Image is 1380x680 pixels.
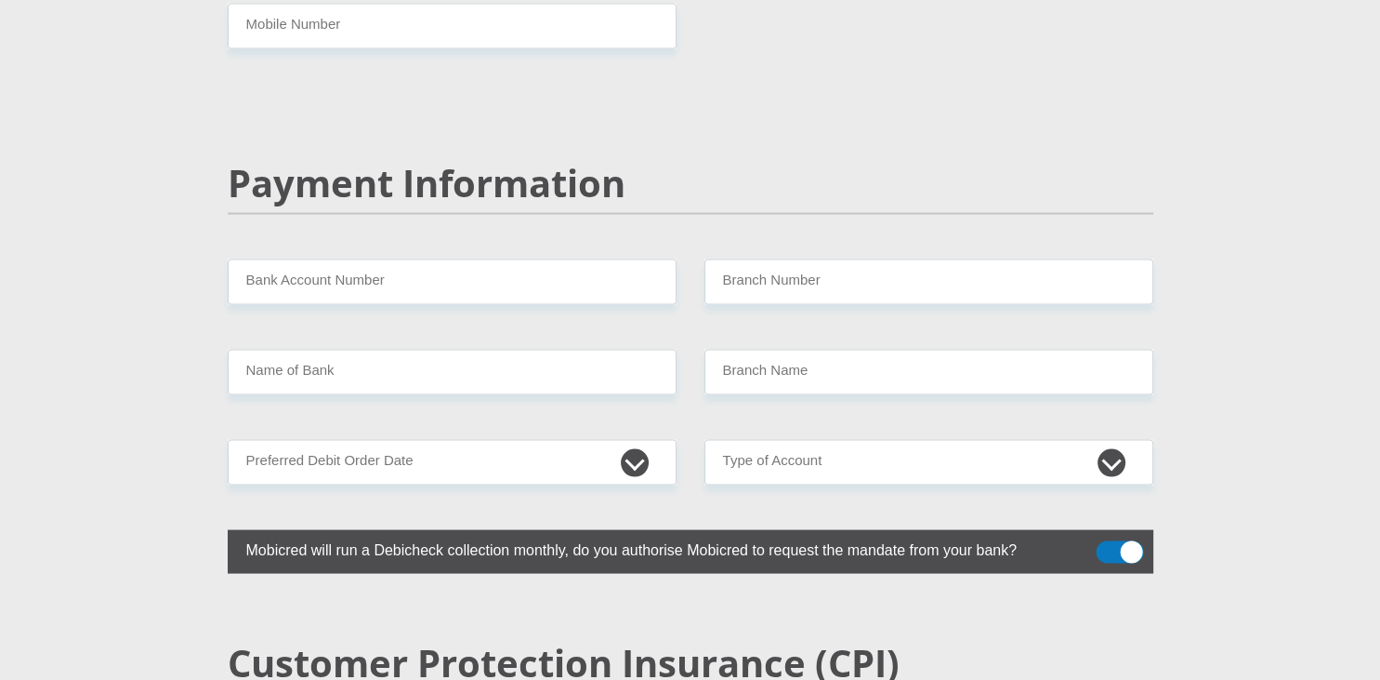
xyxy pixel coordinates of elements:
input: Branch Number [704,259,1153,304]
input: Name of Bank [228,349,677,394]
input: Mobile Number [228,3,677,48]
input: Branch Name [704,349,1153,394]
input: Bank Account Number [228,259,677,304]
h2: Payment Information [228,160,1153,205]
label: Mobicred will run a Debicheck collection monthly, do you authorise Mobicred to request the mandat... [228,529,1060,566]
